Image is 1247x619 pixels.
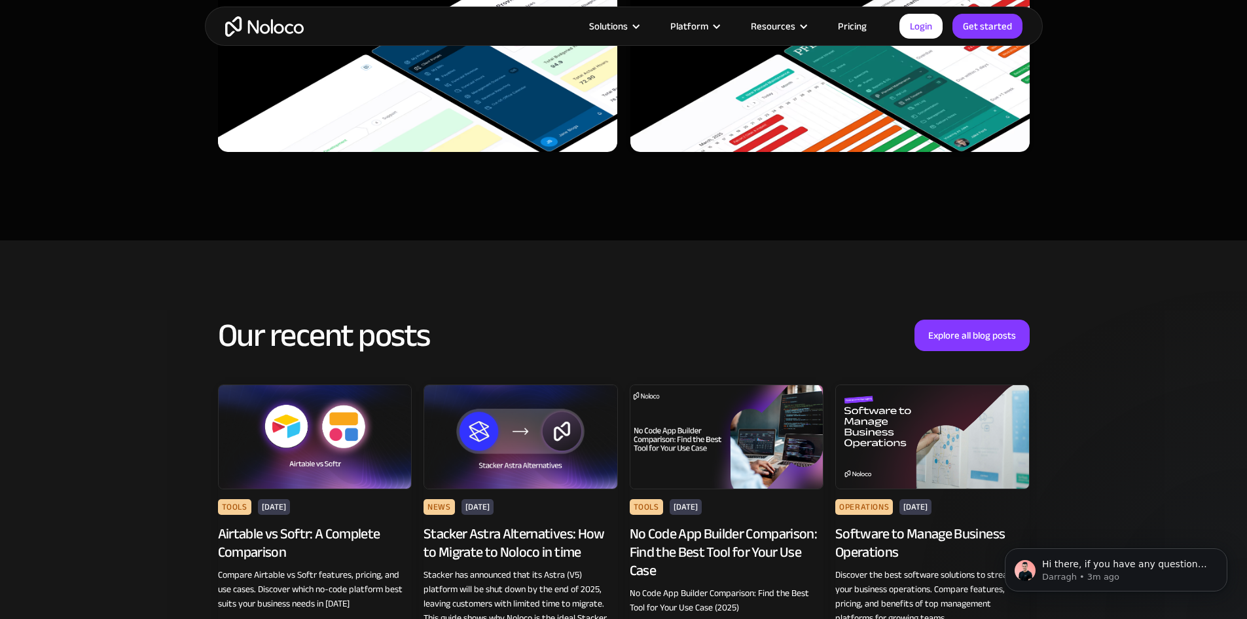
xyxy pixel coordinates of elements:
[218,319,430,352] h2: Our recent posts
[630,499,663,515] div: Tools
[589,18,628,35] div: Solutions
[630,586,824,615] div: No Code App Builder Comparison: Find the Best Tool for Your Use Case (2025)
[822,18,883,35] a: Pricing
[734,18,822,35] div: Resources
[424,525,618,561] div: Stacker Astra Alternatives: How to Migrate to Noloco in time
[835,499,893,515] div: Operations
[654,18,734,35] div: Platform
[899,499,931,515] div: [DATE]
[630,525,824,580] div: No Code App Builder Comparison: Find the Best Tool for Your Use Case
[218,568,412,611] div: Compare Airtable vs Softr features, pricing, and use cases. Discover which no-code platform best ...
[218,499,251,515] div: Tools
[258,499,290,515] div: [DATE]
[218,525,412,561] div: Airtable vs Softr: A Complete Comparison
[670,499,702,515] div: [DATE]
[461,499,494,515] div: [DATE]
[985,521,1247,612] iframe: Intercom notifications message
[835,385,1030,489] img: Software to Manage Business Operations
[914,320,1030,351] a: Explore all blog posts
[225,16,304,37] a: home
[424,499,455,515] div: News
[670,18,708,35] div: Platform
[899,14,943,39] a: Login
[751,18,795,35] div: Resources
[573,18,654,35] div: Solutions
[952,14,1022,39] a: Get started
[835,525,1030,561] div: Software to Manage Business Operations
